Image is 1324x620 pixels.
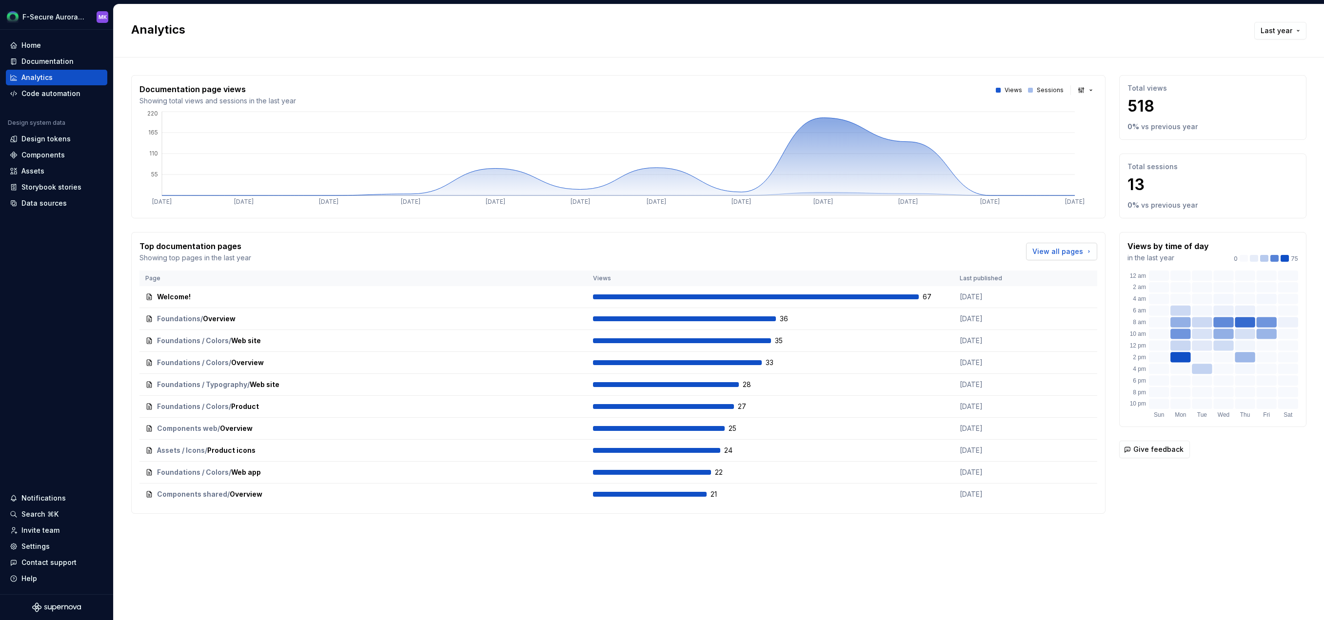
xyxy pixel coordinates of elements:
[21,558,77,567] div: Contact support
[207,446,256,455] span: Product icons
[139,253,251,263] p: Showing top pages in the last year
[231,467,261,477] span: Web app
[1026,243,1097,260] a: View all pages
[2,6,111,27] button: F-Secure Aurora Design SystemMK
[724,446,750,455] span: 24
[1141,122,1198,132] p: vs previous year
[729,424,754,433] span: 25
[247,380,250,389] span: /
[1197,411,1207,418] text: Tue
[1218,411,1229,418] text: Wed
[1127,175,1298,194] p: 13
[1133,445,1184,454] span: Give feedback
[486,198,505,205] tspan: [DATE]
[813,198,833,205] tspan: [DATE]
[21,574,37,583] div: Help
[954,271,1039,286] th: Last published
[960,314,1033,324] p: [DATE]
[738,402,763,411] span: 27
[6,179,107,195] a: Storybook stories
[21,150,65,160] div: Components
[6,490,107,506] button: Notifications
[139,240,251,252] p: Top documentation pages
[139,96,296,106] p: Showing total views and sessions in the last year
[8,119,65,127] div: Design system data
[203,314,236,324] span: Overview
[6,86,107,101] a: Code automation
[139,83,296,95] p: Documentation page views
[960,424,1033,433] p: [DATE]
[230,489,262,499] span: Overview
[231,358,264,368] span: Overview
[401,198,420,205] tspan: [DATE]
[587,271,954,286] th: Views
[1037,86,1064,94] p: Sessions
[6,163,107,179] a: Assets
[1127,253,1209,263] p: in the last year
[157,467,229,477] span: Foundations / Colors
[6,147,107,163] a: Components
[234,198,254,205] tspan: [DATE]
[200,314,203,324] span: /
[21,134,71,144] div: Design tokens
[6,555,107,570] button: Contact support
[960,358,1033,368] p: [DATE]
[960,380,1033,389] p: [DATE]
[1141,200,1198,210] p: vs previous year
[149,150,158,157] tspan: 110
[1133,284,1146,291] text: 2 am
[229,358,231,368] span: /
[157,489,227,499] span: Components shared
[780,314,805,324] span: 36
[139,271,587,286] th: Page
[21,166,44,176] div: Assets
[1127,200,1139,210] p: 0 %
[99,13,107,21] div: MK
[571,198,590,205] tspan: [DATE]
[157,358,229,368] span: Foundations / Colors
[1234,255,1298,263] div: 75
[960,446,1033,455] p: [DATE]
[231,336,261,346] span: Web site
[647,198,666,205] tspan: [DATE]
[731,198,751,205] tspan: [DATE]
[6,539,107,554] a: Settings
[157,314,200,324] span: Foundations
[960,292,1033,302] p: [DATE]
[980,198,1000,205] tspan: [DATE]
[231,402,259,411] span: Product
[1130,272,1146,279] text: 12 am
[21,40,41,50] div: Home
[6,506,107,522] button: Search ⌘K
[21,493,66,503] div: Notifications
[1133,307,1146,314] text: 6 am
[6,195,107,211] a: Data sources
[743,380,768,389] span: 28
[1130,342,1146,349] text: 12 pm
[1130,330,1146,337] text: 10 am
[6,54,107,69] a: Documentation
[1133,319,1146,326] text: 8 am
[147,110,158,117] tspan: 220
[711,489,736,499] span: 21
[21,542,50,551] div: Settings
[1119,441,1190,458] button: Give feedback
[7,11,19,23] img: d3bb7620-ca80-4d5f-be32-27088bf5cb46.png
[157,424,217,433] span: Components web
[229,467,231,477] span: /
[157,292,191,302] span: Welcome!
[22,12,85,22] div: F-Secure Aurora Design System
[1065,198,1085,205] tspan: [DATE]
[21,525,59,535] div: Invite team
[766,358,791,368] span: 33
[32,602,81,612] svg: Supernova Logo
[1133,366,1146,372] text: 4 pm
[898,198,918,205] tspan: [DATE]
[21,198,67,208] div: Data sources
[319,198,338,205] tspan: [DATE]
[250,380,279,389] span: Web site
[205,446,207,455] span: /
[1133,389,1146,396] text: 8 pm
[157,402,229,411] span: Foundations / Colors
